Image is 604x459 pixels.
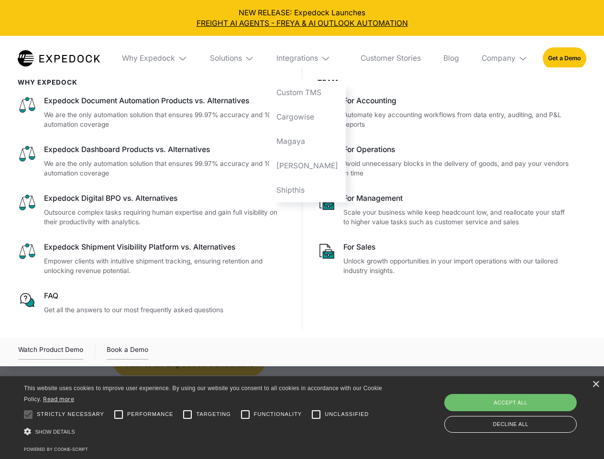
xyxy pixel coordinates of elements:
a: Expedock Dashboard Products vs. AlternativesWe are the only automation solution that ensures 99.9... [18,144,287,178]
a: Powered by cookie-script [24,447,88,452]
a: Get a Demo [543,47,586,69]
div: NEW RELEASE: Expedock Launches [8,8,597,29]
a: Expedock Document Automation Products vs. AlternativesWe are the only automation solution that en... [18,96,287,130]
a: Expedock Shipment Visibility Platform vs. AlternativesEmpower clients with intuitive shipment tra... [18,242,287,276]
a: Blog [436,36,466,81]
a: Magaya [269,129,346,153]
a: Shipthis [269,178,346,202]
a: Expedock Digital BPO vs. AlternativesOutsource complex tasks requiring human expertise and gain f... [18,193,287,227]
div: Expedock Document Automation Products vs. Alternatives [44,96,287,106]
div: For Accounting [343,96,571,106]
div: FAQ [44,291,287,301]
a: open lightbox [18,344,83,360]
div: WHy Expedock [18,78,287,86]
div: Company [474,36,535,81]
a: FREIGHT AI AGENTS - FREYA & AI OUTLOOK AUTOMATION [8,18,597,29]
p: Outsource complex tasks requiring human expertise and gain full visibility on their productivity ... [44,208,287,227]
div: Team [318,78,571,86]
div: Solutions [202,36,262,81]
a: [PERSON_NAME] [269,153,346,178]
div: Why Expedock [122,54,175,63]
p: Get all the answers to our most frequently asked questions [44,305,287,315]
p: Unlock growth opportunities in your import operations with our tailored industry insights. [343,256,571,276]
a: For ManagementScale your business while keep headcount low, and reallocate your staff to higher v... [318,193,571,227]
a: Custom TMS [269,81,346,105]
p: Automate key accounting workflows from data entry, auditing, and P&L reports [343,110,571,130]
a: Book a Demo [107,344,148,360]
a: Read more [43,395,74,403]
a: For OperationsAvoid unnecessary blocks in the delivery of goods, and pay your vendors in time [318,144,571,178]
p: We are the only automation solution that ensures 99.97% accuracy and 100% automation coverage [44,159,287,178]
div: Expedock Digital BPO vs. Alternatives [44,193,287,204]
span: Functionality [254,410,302,418]
p: We are the only automation solution that ensures 99.97% accuracy and 100% automation coverage [44,110,287,130]
span: Strictly necessary [37,410,104,418]
a: For AccountingAutomate key accounting workflows from data entry, auditing, and P&L reports [318,96,571,130]
span: Unclassified [325,410,369,418]
iframe: Chat Widget [445,356,604,459]
div: Expedock Dashboard Products vs. Alternatives [44,144,287,155]
a: Customer Stories [353,36,428,81]
nav: Integrations [269,81,346,202]
div: For Sales [343,242,571,252]
div: Show details [24,426,385,438]
a: For SalesUnlock growth opportunities in your import operations with our tailored industry insights. [318,242,571,276]
div: For Management [343,193,571,204]
span: This website uses cookies to improve user experience. By using our website you consent to all coo... [24,385,382,403]
p: Scale your business while keep headcount low, and reallocate your staff to higher value tasks suc... [343,208,571,227]
a: Cargowise [269,105,346,130]
div: For Operations [343,144,571,155]
div: Integrations [276,54,318,63]
div: Solutions [210,54,242,63]
div: Watch Product Demo [18,344,83,360]
div: Expedock Shipment Visibility Platform vs. Alternatives [44,242,287,252]
div: Why Expedock [115,36,195,81]
p: Empower clients with intuitive shipment tracking, ensuring retention and unlocking revenue potent... [44,256,287,276]
span: Performance [127,410,174,418]
span: Show details [35,429,75,435]
a: FAQGet all the answers to our most frequently asked questions [18,291,287,315]
div: Integrations [269,36,346,81]
span: Targeting [196,410,231,418]
p: Avoid unnecessary blocks in the delivery of goods, and pay your vendors in time [343,159,571,178]
div: Company [482,54,516,63]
